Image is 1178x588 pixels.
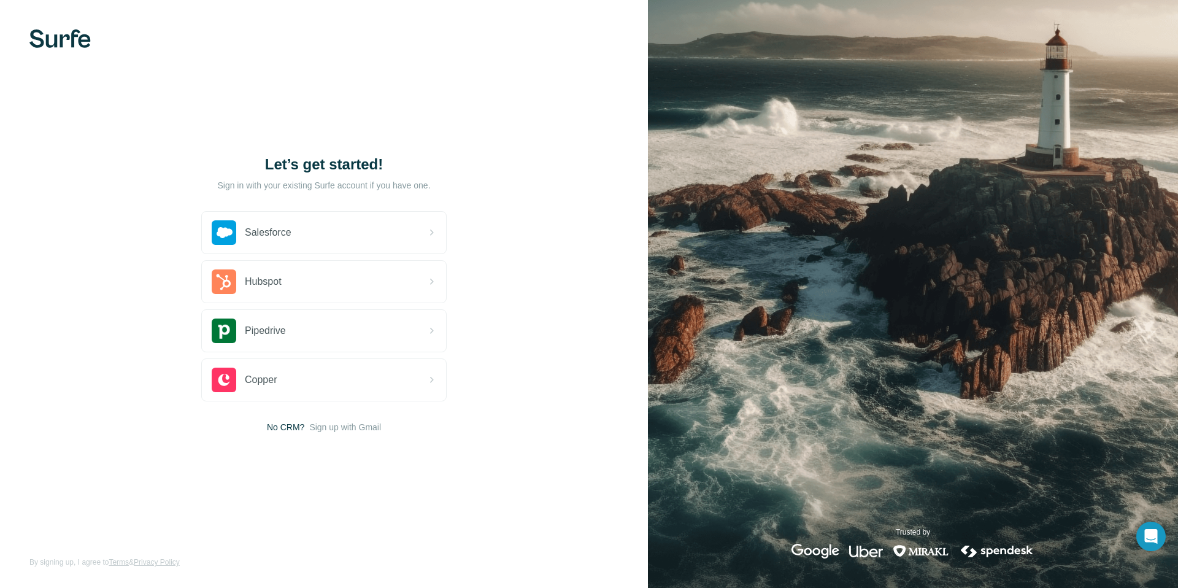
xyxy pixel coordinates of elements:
[245,323,286,338] span: Pipedrive
[212,319,236,343] img: pipedrive's logo
[245,225,291,240] span: Salesforce
[212,269,236,294] img: hubspot's logo
[245,373,277,387] span: Copper
[309,421,381,433] button: Sign up with Gmail
[109,558,129,567] a: Terms
[212,220,236,245] img: salesforce's logo
[29,557,180,568] span: By signing up, I agree to &
[212,368,236,392] img: copper's logo
[791,544,839,559] img: google's logo
[245,274,282,289] span: Hubspot
[896,527,930,538] p: Trusted by
[1136,522,1166,551] div: Open Intercom Messenger
[134,558,180,567] a: Privacy Policy
[893,544,949,559] img: mirakl's logo
[29,29,91,48] img: Surfe's logo
[849,544,883,559] img: uber's logo
[959,544,1035,559] img: spendesk's logo
[201,155,447,174] h1: Let’s get started!
[267,421,304,433] span: No CRM?
[217,179,430,191] p: Sign in with your existing Surfe account if you have one.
